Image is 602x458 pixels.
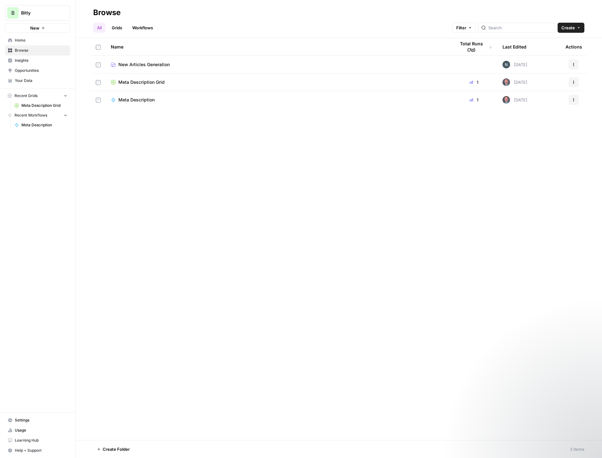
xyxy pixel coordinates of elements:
[5,415,70,425] a: Settings
[14,93,37,99] span: Recent Grids
[5,66,70,76] a: Opportunities
[570,446,584,452] div: 3 Items
[5,76,70,86] a: Your Data
[111,61,445,68] a: New Articles Generation
[30,25,39,31] span: New
[455,97,492,103] div: 1
[5,45,70,55] a: Browse
[561,25,575,31] span: Create
[452,23,476,33] button: Filter
[503,96,510,104] img: 7br3rge9tdzvejibewpaqucdn4rl
[503,38,526,55] div: Last Edited
[456,25,466,31] span: Filter
[5,91,70,100] button: Recent Grids
[118,61,170,68] span: New Articles Generation
[128,23,157,33] a: Workflows
[15,68,67,73] span: Opportunities
[5,445,70,455] button: Help + Support
[21,122,67,128] span: Meta Description
[15,448,67,453] span: Help + Support
[565,38,582,55] div: Actions
[5,425,70,435] a: Usage
[21,103,67,108] span: Meta Description Grid
[5,23,70,33] button: New
[455,38,492,55] div: Total Runs (7d)
[503,61,527,68] div: [DATE]
[15,58,67,63] span: Insights
[503,78,527,86] div: [DATE]
[5,111,70,120] button: Recent Workflows
[93,23,105,33] a: All
[14,112,47,118] span: Recent Workflows
[5,435,70,445] a: Learning Hub
[15,37,67,43] span: Home
[5,55,70,66] a: Insights
[103,446,130,452] span: Create Folder
[12,120,70,130] a: Meta Description
[488,25,552,31] input: Search
[108,23,126,33] a: Grids
[111,38,445,55] div: Name
[503,61,510,68] img: mfx9qxiwvwbk9y2m949wqpoopau8
[11,9,14,17] span: B
[558,23,584,33] button: Create
[93,444,133,454] button: Create Folder
[15,417,67,423] span: Settings
[21,10,59,16] span: Bitly
[93,8,121,18] div: Browse
[118,79,165,85] span: Meta Description Grid
[111,79,445,85] a: Meta Description Grid
[503,78,510,86] img: 7br3rge9tdzvejibewpaqucdn4rl
[455,79,492,85] div: 1
[12,100,70,111] a: Meta Description Grid
[15,78,67,83] span: Your Data
[118,97,155,103] span: Meta Description
[111,97,445,103] a: Meta Description
[15,48,67,53] span: Browse
[5,5,70,21] button: Workspace: Bitly
[15,438,67,443] span: Learning Hub
[5,35,70,45] a: Home
[503,96,527,104] div: [DATE]
[15,427,67,433] span: Usage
